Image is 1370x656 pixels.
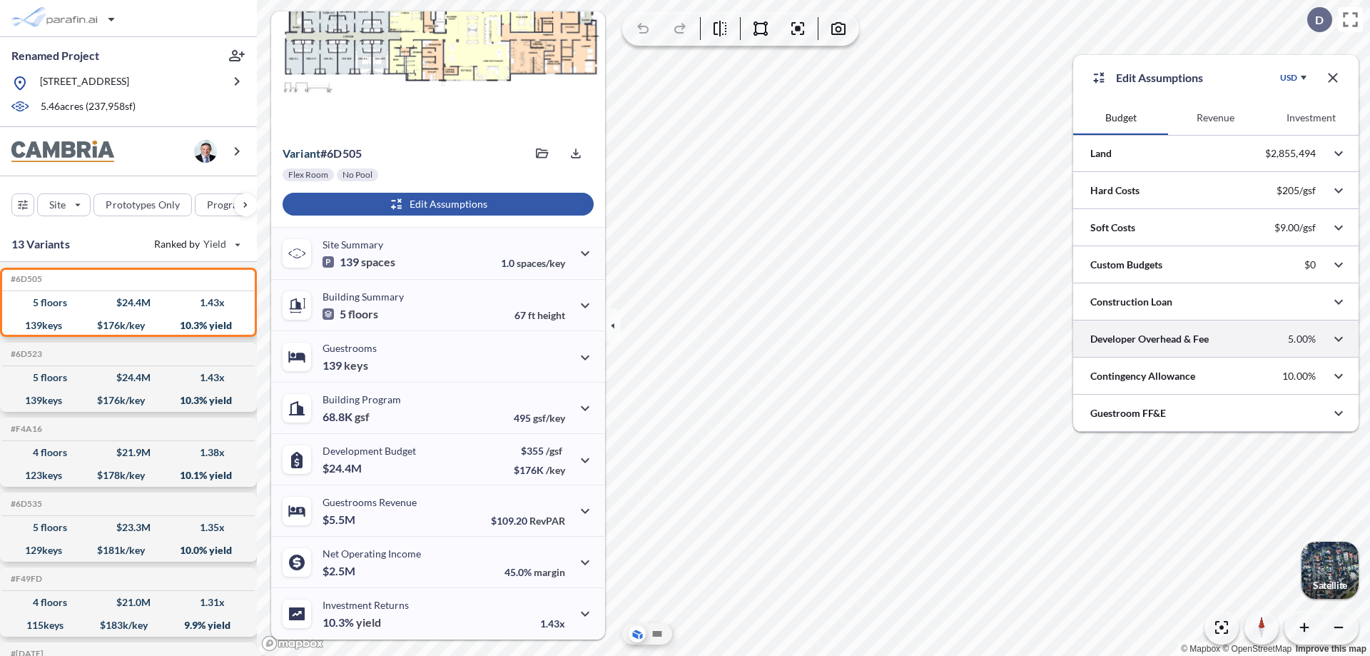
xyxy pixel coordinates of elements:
p: 1.0 [501,257,565,269]
p: Edit Assumptions [1116,69,1203,86]
p: Flex Room [288,169,328,181]
p: 67 [514,309,565,321]
p: Renamed Project [11,48,99,64]
button: Budget [1073,101,1168,135]
span: ft [528,309,535,321]
p: 13 Variants [11,236,70,253]
p: $109.20 [491,515,565,527]
p: $176K [514,464,565,476]
p: Prototypes Only [106,198,180,212]
p: $24.4M [323,461,364,475]
p: Land [1090,146,1112,161]
p: $5.5M [323,513,357,527]
span: yield [356,615,381,630]
p: Construction Loan [1090,295,1172,309]
a: Improve this map [1296,644,1366,654]
h5: Click to copy the code [8,349,42,359]
p: Guestrooms Revenue [323,496,417,508]
p: Site Summary [323,238,383,251]
p: 139 [323,255,395,269]
p: $2.5M [323,564,357,578]
button: Aerial View [629,625,646,642]
p: Soft Costs [1090,221,1135,235]
img: user logo [194,140,217,163]
p: Building Summary [323,291,404,303]
p: 5 [323,307,378,321]
span: Yield [203,237,227,251]
span: height [537,309,565,321]
span: RevPAR [529,515,565,527]
p: 45.0% [504,566,565,578]
p: 10.00% [1282,370,1316,383]
button: Prototypes Only [93,193,192,216]
span: gsf [355,410,370,424]
button: Revenue [1168,101,1263,135]
p: 5.46 acres ( 237,958 sf) [41,99,136,115]
p: No Pool [342,169,372,181]
p: $9.00/gsf [1274,221,1316,234]
p: Site [49,198,66,212]
a: Mapbox homepage [261,635,324,652]
p: Guestroom FF&E [1090,406,1166,420]
h5: Click to copy the code [8,574,42,584]
p: Hard Costs [1090,183,1140,198]
button: Site Plan [649,625,666,642]
p: Program [207,198,247,212]
p: Custom Budgets [1090,258,1162,272]
p: [STREET_ADDRESS] [40,74,129,92]
p: 68.8K [323,410,370,424]
span: floors [348,307,378,321]
button: Program [195,193,272,216]
span: /gsf [546,445,562,457]
div: USD [1280,72,1297,84]
p: $355 [514,445,565,457]
span: margin [534,566,565,578]
h5: Click to copy the code [8,424,42,434]
button: Ranked by Yield [143,233,250,256]
p: Contingency Allowance [1090,369,1195,383]
p: Guestrooms [323,342,377,354]
a: Mapbox [1181,644,1220,654]
p: $2,855,494 [1265,147,1316,160]
p: Investment Returns [323,599,409,611]
span: Variant [283,146,320,160]
span: gsf/key [533,412,565,424]
h5: Click to copy the code [8,274,42,284]
img: BrandImage [11,141,114,163]
h5: Click to copy the code [8,499,42,509]
p: Development Budget [323,445,416,457]
p: 495 [514,412,565,424]
p: $0 [1304,258,1316,271]
span: /key [546,464,565,476]
span: spaces [361,255,395,269]
button: Site [37,193,91,216]
p: 1.43x [540,617,565,630]
button: Edit Assumptions [283,193,594,216]
a: OpenStreetMap [1222,644,1292,654]
p: $205/gsf [1277,184,1316,197]
img: Switcher Image [1301,542,1359,599]
p: 10.3% [323,615,381,630]
button: Switcher ImageSatellite [1301,542,1359,599]
p: # 6d505 [283,146,362,161]
p: 139 [323,358,368,373]
p: Satellite [1313,580,1347,591]
p: Building Program [323,393,401,405]
span: spaces/key [517,257,565,269]
p: D [1315,14,1324,26]
span: keys [344,358,368,373]
button: Investment [1264,101,1359,135]
p: Net Operating Income [323,547,421,560]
